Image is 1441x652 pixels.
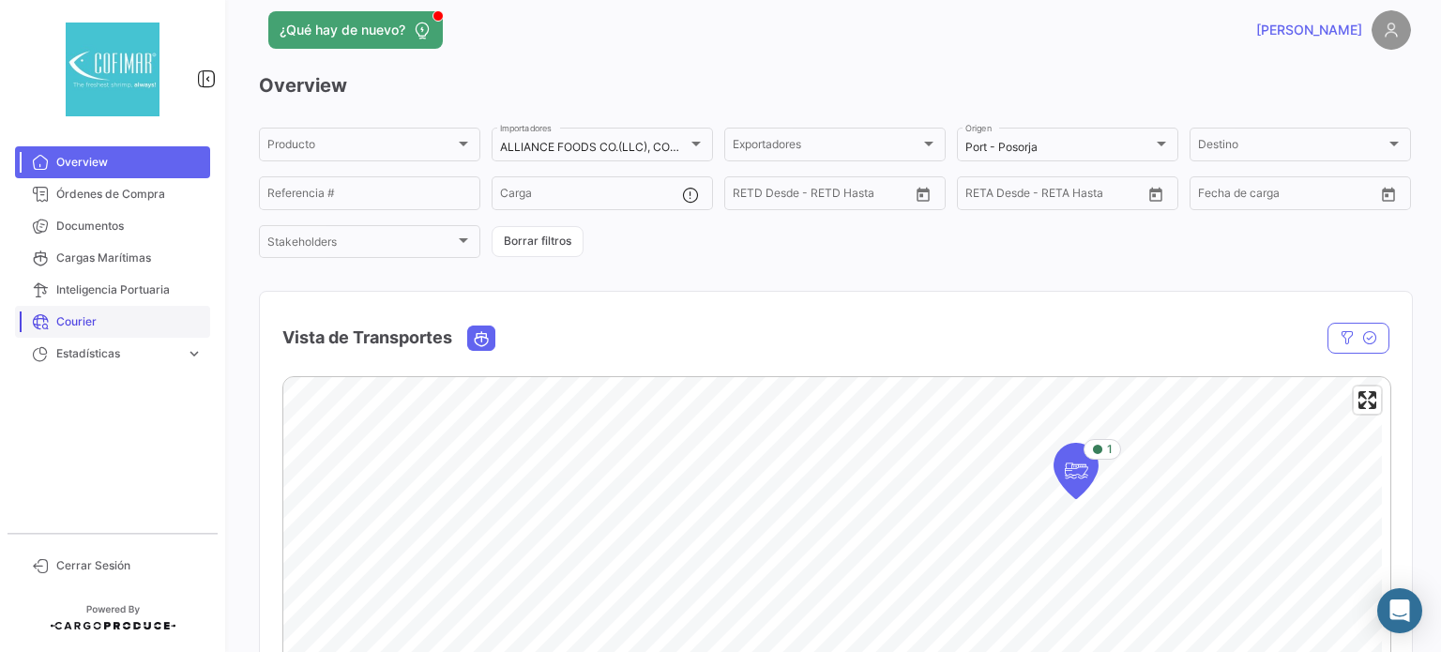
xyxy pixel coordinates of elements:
span: Documentos [56,218,203,235]
span: Overview [56,154,203,171]
div: Map marker [1054,443,1099,499]
button: Open calendar [1374,180,1403,208]
span: Cargas Marítimas [56,250,203,266]
h4: Vista de Transportes [282,325,452,351]
span: 1 [1107,441,1113,458]
div: Abrir Intercom Messenger [1377,588,1422,633]
a: Inteligencia Portuaria [15,274,210,306]
button: Ocean [468,326,494,350]
span: Producto [267,141,455,154]
input: Desde [965,190,967,203]
input: Hasta [1213,190,1297,203]
a: Overview [15,146,210,178]
img: dddaabaa-7948-40ed-83b9-87789787af52.jpeg [66,23,159,116]
input: Hasta [980,190,1065,203]
a: Cargas Marítimas [15,242,210,274]
span: ¿Qué hay de nuevo? [280,21,405,39]
input: Desde [733,190,735,203]
span: Courier [56,313,203,330]
span: [PERSON_NAME] [1256,21,1362,39]
button: Enter fullscreen [1354,387,1381,414]
span: Destino [1198,141,1386,154]
a: Courier [15,306,210,338]
span: Inteligencia Portuaria [56,281,203,298]
span: Exportadores [733,141,920,154]
a: Órdenes de Compra [15,178,210,210]
img: placeholder-user.png [1372,10,1411,50]
span: expand_more [186,345,203,362]
h3: Overview [259,72,1411,99]
input: Hasta [748,190,832,203]
span: Port - Posorja [965,140,1038,154]
span: Cerrar Sesión [56,557,203,574]
button: Open calendar [909,180,937,208]
button: Open calendar [1142,180,1170,208]
span: Stakeholders [267,238,455,251]
input: Desde [1198,190,1200,203]
button: Borrar filtros [492,226,584,257]
span: Estadísticas [56,345,178,362]
a: Documentos [15,210,210,242]
button: ¿Qué hay de nuevo? [268,11,443,49]
span: Órdenes de Compra [56,186,203,203]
